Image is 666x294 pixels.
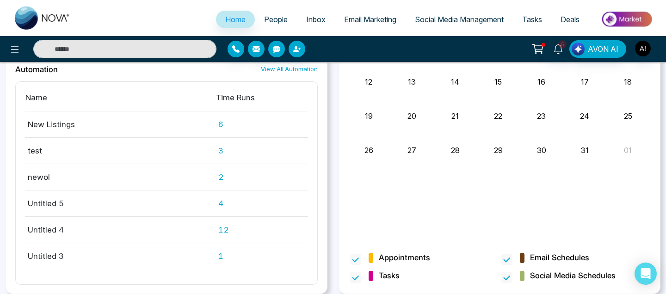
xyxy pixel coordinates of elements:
img: Market-place.gif [593,9,660,30]
td: New Listings [25,111,216,137]
span: Deals [561,15,580,24]
button: 23 [537,110,546,122]
span: Social Media Management [415,15,504,24]
button: 27 [407,145,416,156]
td: 1 [216,243,308,262]
td: newol [25,164,216,190]
button: 20 [407,110,416,122]
span: AVON AI [588,43,618,55]
a: Inbox [297,11,335,28]
button: 22 [494,110,502,122]
a: Deals [551,11,589,28]
td: 3 [216,137,308,164]
a: View All Automation [261,65,318,73]
img: User Avatar [635,41,651,56]
th: Name [25,91,216,111]
td: 12 [216,216,308,243]
th: Time Runs [216,91,308,111]
td: Untitled 4 [25,216,216,243]
td: test [25,137,216,164]
button: 28 [451,145,460,156]
a: Home [216,11,255,28]
span: Social Media Schedules [530,270,616,282]
td: Untitled 3 [25,243,216,262]
button: 31 [581,145,589,156]
td: 6 [216,111,308,137]
span: Tasks [379,270,400,282]
button: 29 [494,145,503,156]
img: Nova CRM Logo [15,6,70,30]
div: Open Intercom Messenger [635,263,657,285]
button: 18 [624,76,632,87]
td: 4 [216,190,308,216]
td: Untitled 5 [25,190,216,216]
a: People [255,11,297,28]
span: Home [225,15,246,24]
button: 21 [451,110,459,122]
td: 2 [216,164,308,190]
span: Inbox [306,15,326,24]
span: People [264,15,288,24]
button: 01 [624,145,632,156]
span: 5 [558,40,567,49]
button: 12 [365,76,372,87]
a: 5 [547,40,569,56]
span: Email Marketing [344,15,396,24]
button: 13 [408,76,416,87]
span: Tasks [522,15,542,24]
a: Tasks [513,11,551,28]
button: 25 [624,110,632,122]
span: Appointments [379,252,430,264]
a: Email Marketing [335,11,406,28]
img: Lead Flow [572,43,585,55]
h2: Automation [15,65,58,74]
button: 16 [537,76,545,87]
a: Social Media Management [406,11,513,28]
button: 24 [580,110,589,122]
button: 15 [494,76,502,87]
button: 14 [451,76,459,87]
span: Email Schedules [530,252,589,264]
button: 17 [581,76,589,87]
button: 19 [365,110,373,122]
button: 30 [537,145,546,156]
button: 26 [364,145,373,156]
button: AVON AI [569,40,626,58]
